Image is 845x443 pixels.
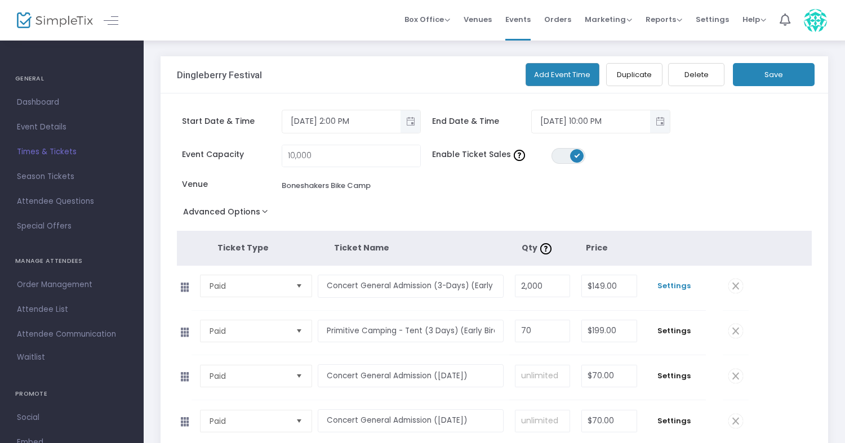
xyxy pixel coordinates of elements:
[668,63,724,86] button: Delete
[650,110,670,133] button: Toggle popup
[318,320,504,343] input: Enter a ticket type name. e.g. General Admission
[606,63,662,86] button: Duplicate
[648,415,700,427] span: Settings
[210,415,286,427] span: Paid
[318,409,504,432] input: Enter a ticket type name. e.g. General Admission
[15,250,128,272] h4: MANAGE ATTENDEES
[733,63,815,86] button: Save
[404,14,450,25] span: Box Office
[291,410,307,432] button: Select
[210,325,286,337] span: Paid
[514,150,525,161] img: question-mark
[177,69,262,80] h3: Dingleberry Festival
[585,14,632,25] span: Marketing
[582,410,637,432] input: Price
[696,5,729,34] span: Settings
[515,410,570,432] input: unlimited
[291,365,307,387] button: Select
[282,180,371,191] div: Boneshakers Bike Camp
[17,410,127,425] span: Social
[217,242,269,253] span: Ticket Type
[17,278,127,292] span: Order Management
[291,320,307,342] button: Select
[182,149,282,160] span: Event Capacity
[505,5,531,34] span: Events
[17,169,127,184] span: Season Tickets
[210,370,286,382] span: Paid
[291,275,307,297] button: Select
[182,178,282,190] span: Venue
[15,383,128,405] h4: PROMOTE
[17,194,127,209] span: Attendee Questions
[540,243,552,254] img: question-mark
[648,325,700,337] span: Settings
[282,112,401,131] input: Select date & time
[17,302,127,317] span: Attendee List
[318,275,504,298] input: Enter a ticket type name. e.g. General Admission
[17,95,127,110] span: Dashboard
[742,14,766,25] span: Help
[464,5,492,34] span: Venues
[515,365,570,387] input: unlimited
[334,242,389,253] span: Ticket Name
[544,5,571,34] span: Orders
[582,275,637,297] input: Price
[586,242,608,253] span: Price
[646,14,682,25] span: Reports
[15,68,128,90] h4: GENERAL
[582,365,637,387] input: Price
[318,364,504,387] input: Enter a ticket type name. e.g. General Admission
[532,112,650,131] input: Select date & time
[17,120,127,135] span: Event Details
[401,110,420,133] button: Toggle popup
[182,115,282,127] span: Start Date & Time
[17,327,127,342] span: Attendee Communication
[432,149,552,160] span: Enable Ticket Sales
[574,153,580,158] span: ON
[648,280,700,292] span: Settings
[210,280,286,292] span: Paid
[177,204,279,224] button: Advanced Options
[17,219,127,234] span: Special Offers
[522,242,554,253] span: Qty
[526,63,600,86] button: Add Event Time
[17,352,45,363] span: Waitlist
[17,145,127,159] span: Times & Tickets
[582,320,637,342] input: Price
[432,115,532,127] span: End Date & Time
[648,370,700,382] span: Settings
